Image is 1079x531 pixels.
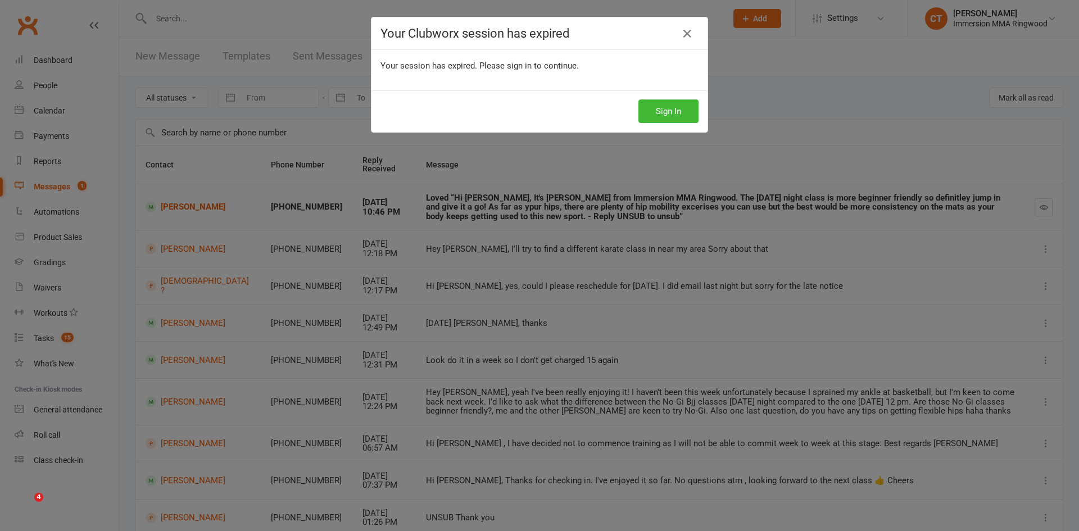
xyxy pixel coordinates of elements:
span: 4 [34,493,43,502]
a: Close [678,25,696,43]
button: Sign In [638,99,699,123]
span: Your session has expired. Please sign in to continue. [380,61,579,71]
iframe: Intercom live chat [11,493,38,520]
h4: Your Clubworx session has expired [380,26,699,40]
